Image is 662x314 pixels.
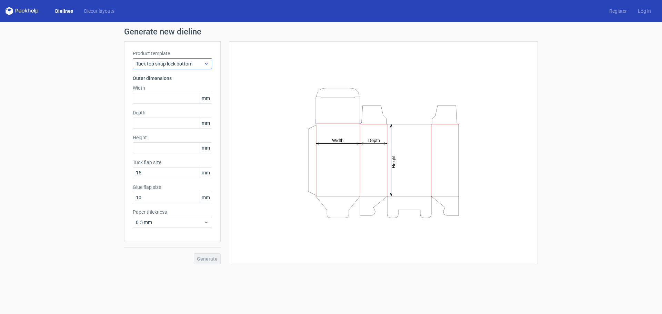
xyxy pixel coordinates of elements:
label: Tuck flap size [133,159,212,166]
span: mm [200,118,212,128]
a: Register [604,8,632,14]
h3: Outer dimensions [133,75,212,82]
span: mm [200,192,212,203]
tspan: Height [391,155,396,168]
label: Paper thickness [133,209,212,215]
tspan: Width [332,138,343,143]
span: mm [200,143,212,153]
span: 0.5 mm [136,219,204,226]
tspan: Depth [368,138,380,143]
label: Product template [133,50,212,57]
label: Width [133,84,212,91]
a: Diecut layouts [79,8,120,14]
a: Log in [632,8,656,14]
label: Glue flap size [133,184,212,191]
a: Dielines [50,8,79,14]
label: Height [133,134,212,141]
h1: Generate new dieline [124,28,538,36]
span: mm [200,168,212,178]
span: Tuck top snap lock bottom [136,60,204,67]
span: mm [200,93,212,103]
label: Depth [133,109,212,116]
